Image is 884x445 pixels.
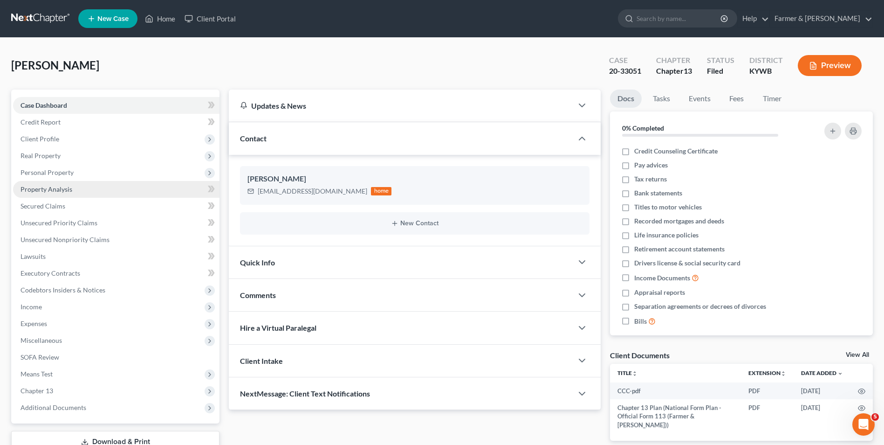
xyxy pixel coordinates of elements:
[21,336,62,344] span: Miscellaneous
[749,66,783,76] div: KYWB
[871,413,879,421] span: 5
[21,118,61,126] span: Credit Report
[13,97,219,114] a: Case Dashboard
[21,320,47,327] span: Expenses
[21,101,67,109] span: Case Dashboard
[637,10,722,27] input: Search by name...
[846,352,869,358] a: View All
[634,216,724,226] span: Recorded mortgages and deeds
[97,15,129,22] span: New Case
[617,369,637,376] a: Titleunfold_more
[781,371,786,376] i: unfold_more
[21,152,61,160] span: Real Property
[609,66,641,76] div: 20-33051
[180,10,240,27] a: Client Portal
[21,236,110,243] span: Unsecured Nonpriority Claims
[755,90,789,108] a: Timer
[634,302,766,311] span: Separation agreements or decrees of divorces
[21,202,65,210] span: Secured Claims
[21,252,46,260] span: Lawsuits
[21,286,105,294] span: Codebtors Insiders & Notices
[240,323,316,332] span: Hire a Virtual Paralegal
[21,353,59,361] span: SOFA Review
[240,134,267,143] span: Contact
[21,303,42,311] span: Income
[21,135,59,143] span: Client Profile
[684,66,692,75] span: 13
[770,10,872,27] a: Farmer & [PERSON_NAME]
[722,90,752,108] a: Fees
[794,399,850,433] td: [DATE]
[741,382,794,399] td: PDF
[622,124,664,132] strong: 0% Completed
[749,55,783,66] div: District
[21,370,53,378] span: Means Test
[632,371,637,376] i: unfold_more
[634,288,685,297] span: Appraisal reports
[13,198,219,215] a: Secured Claims
[240,356,283,365] span: Client Intake
[656,66,692,76] div: Chapter
[634,273,690,283] span: Income Documents
[247,220,582,227] button: New Contact
[21,219,97,227] span: Unsecured Priority Claims
[634,160,668,170] span: Pay advices
[634,317,647,326] span: Bills
[258,187,367,196] div: [EMAIL_ADDRESS][DOMAIN_NAME]
[13,265,219,282] a: Executory Contracts
[609,55,641,66] div: Case
[13,349,219,366] a: SOFA Review
[610,399,741,433] td: Chapter 13 Plan (National Form Plan - Official Form 113 (Farmer & [PERSON_NAME]))
[801,369,843,376] a: Date Added expand_more
[21,168,74,176] span: Personal Property
[13,215,219,231] a: Unsecured Priority Claims
[610,350,670,360] div: Client Documents
[610,382,741,399] td: CCC-pdf
[798,55,862,76] button: Preview
[13,231,219,248] a: Unsecured Nonpriority Claims
[13,114,219,131] a: Credit Report
[837,371,843,376] i: expand_more
[707,66,734,76] div: Filed
[240,258,275,267] span: Quick Info
[738,10,769,27] a: Help
[634,146,718,156] span: Credit Counseling Certificate
[634,174,667,184] span: Tax returns
[748,369,786,376] a: Extensionunfold_more
[707,55,734,66] div: Status
[634,230,699,240] span: Life insurance policies
[634,258,740,268] span: Drivers license & social security card
[240,291,276,299] span: Comments
[21,269,80,277] span: Executory Contracts
[741,399,794,433] td: PDF
[13,248,219,265] a: Lawsuits
[21,185,72,193] span: Property Analysis
[140,10,180,27] a: Home
[240,389,370,398] span: NextMessage: Client Text Notifications
[681,90,718,108] a: Events
[11,58,99,72] span: [PERSON_NAME]
[610,90,642,108] a: Docs
[634,188,682,198] span: Bank statements
[21,403,86,411] span: Additional Documents
[634,244,725,254] span: Retirement account statements
[794,382,850,399] td: [DATE]
[247,174,582,185] div: [PERSON_NAME]
[634,202,702,212] span: Titles to motor vehicles
[852,413,875,436] iframe: Intercom live chat
[240,101,562,111] div: Updates & News
[371,187,391,195] div: home
[21,387,53,395] span: Chapter 13
[13,181,219,198] a: Property Analysis
[645,90,678,108] a: Tasks
[656,55,692,66] div: Chapter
